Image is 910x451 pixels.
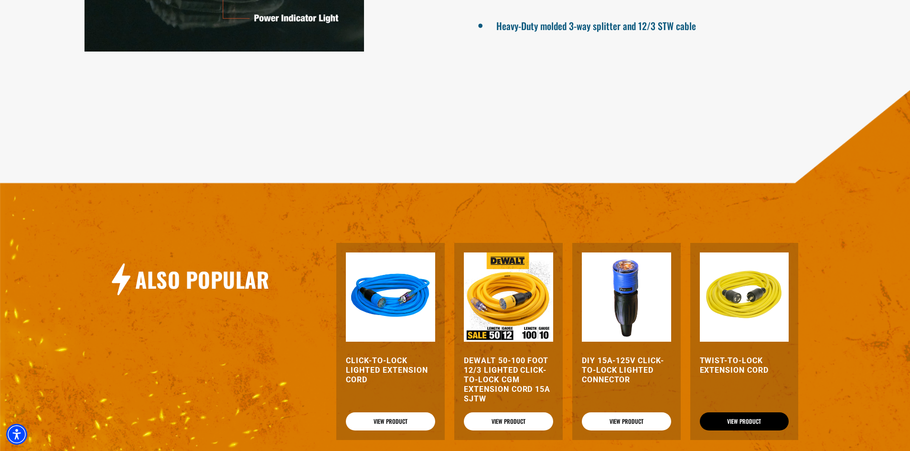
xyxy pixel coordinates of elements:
div: Accessibility Menu [6,424,27,445]
li: Heavy-Duty molded 3-way splitter and 12/3 STW cable [496,16,877,33]
img: DIY 15A-125V Click-to-Lock Lighted Connector [582,252,671,342]
a: DIY 15A-125V Click-to-Lock Lighted Connector [582,356,671,385]
h2: Also Popular [135,266,269,293]
a: View Product [346,412,435,430]
img: DEWALT 50-100 foot 12/3 Lighted Click-to-Lock CGM Extension Cord 15A SJTW [464,252,553,342]
a: DEWALT 50-100 foot 12/3 Lighted Click-to-Lock CGM Extension Cord 15A SJTW [464,356,553,404]
img: blue [346,252,435,342]
a: Click-to-Lock Lighted Extension Cord [346,356,435,385]
img: yellow [700,252,789,342]
a: View Product [700,412,789,430]
a: View Product [464,412,553,430]
a: Twist-to-Lock Extension Cord [700,356,789,375]
a: View Product [582,412,671,430]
